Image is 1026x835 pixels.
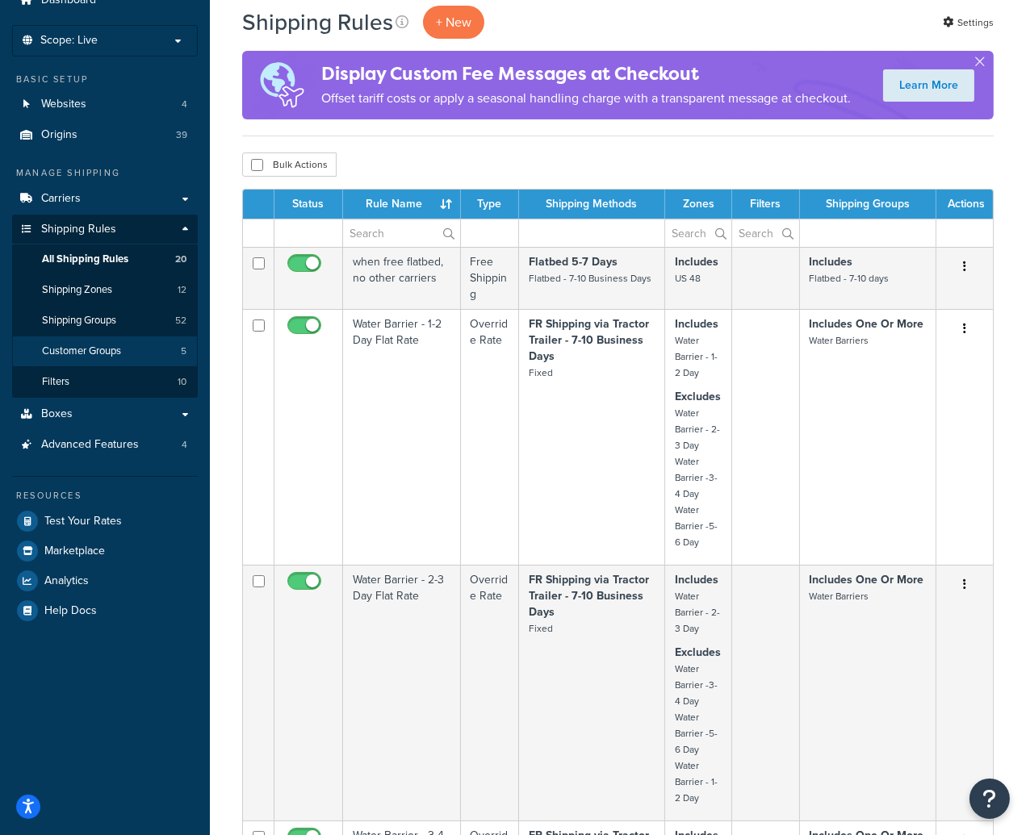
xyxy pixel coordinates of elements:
[242,6,393,38] h1: Shipping Rules
[12,399,198,429] a: Boxes
[42,253,128,266] span: All Shipping Rules
[12,166,198,180] div: Manage Shipping
[675,253,718,270] strong: Includes
[181,344,186,358] span: 5
[12,336,198,366] li: Customer Groups
[41,98,86,111] span: Websites
[529,253,618,270] strong: Flatbed 5-7 Days
[461,565,520,820] td: Override Rate
[969,779,1010,819] button: Open Resource Center
[529,365,553,380] small: Fixed
[44,515,122,528] span: Test Your Rates
[178,375,186,389] span: 10
[732,219,798,247] input: Search
[41,223,116,236] span: Shipping Rules
[665,219,731,247] input: Search
[810,271,890,286] small: Flatbed - 7-10 days
[41,192,81,206] span: Carriers
[41,438,139,452] span: Advanced Features
[12,215,198,244] a: Shipping Rules
[41,128,77,142] span: Origins
[675,315,718,332] strong: Includes
[461,190,520,219] th: Type
[936,190,993,219] th: Actions
[343,219,460,247] input: Search
[12,336,198,366] a: Customer Groups 5
[182,98,187,111] span: 4
[883,69,974,102] a: Learn More
[810,315,924,332] strong: Includes One Or More
[41,407,73,421] span: Boxes
[343,190,461,219] th: Rule Name : activate to sort column ascending
[44,574,89,588] span: Analytics
[12,73,198,86] div: Basic Setup
[12,536,198,566] a: Marketplace
[12,430,198,460] a: Advanced Features 4
[40,34,98,48] span: Scope: Live
[321,87,851,110] p: Offset tariff costs or apply a seasonal handling charge with a transparent message at checkout.
[42,344,121,358] span: Customer Groups
[675,333,718,380] small: Water Barrier - 1-2 Day
[182,438,187,452] span: 4
[12,596,198,625] a: Help Docs
[675,662,718,805] small: Water Barrier -3-4 Day Water Barrier -5-6 Day Water Barrier - 1-2 Day
[12,367,198,397] li: Filters
[42,314,116,328] span: Shipping Groups
[321,61,851,87] h4: Display Custom Fee Messages at Checkout
[44,604,97,618] span: Help Docs
[42,283,112,297] span: Shipping Zones
[12,306,198,336] li: Shipping Groups
[44,545,105,558] span: Marketplace
[519,190,665,219] th: Shipping Methods
[800,190,936,219] th: Shipping Groups
[810,253,853,270] strong: Includes
[675,406,720,549] small: Water Barrier - 2-3 Day Water Barrier -3-4 Day Water Barrier -5-6 Day
[943,11,994,34] a: Settings
[12,489,198,503] div: Resources
[175,314,186,328] span: 52
[529,621,553,636] small: Fixed
[810,333,869,348] small: Water Barriers
[343,565,461,820] td: Water Barrier - 2-3 Day Flat Rate
[12,244,198,274] a: All Shipping Rules 20
[12,120,198,150] a: Origins 39
[529,271,651,286] small: Flatbed - 7-10 Business Days
[343,309,461,565] td: Water Barrier - 1-2 Day Flat Rate
[12,184,198,214] a: Carriers
[461,309,520,565] td: Override Rate
[665,190,732,219] th: Zones
[12,507,198,536] a: Test Your Rates
[12,430,198,460] li: Advanced Features
[12,90,198,119] a: Websites 4
[810,589,869,603] small: Water Barriers
[675,571,718,588] strong: Includes
[12,566,198,595] a: Analytics
[12,215,198,399] li: Shipping Rules
[423,6,484,39] p: + New
[175,253,186,266] span: 20
[675,388,721,405] strong: Excludes
[529,571,649,620] strong: FR Shipping via Tractor Trailer - 7-10 Business Days
[810,571,924,588] strong: Includes One Or More
[12,367,198,397] a: Filters 10
[242,51,321,119] img: duties-banner-06bc72dcb5fe05cb3f9472aba00be2ae8eb53ab6f0d8bb03d382ba314ac3c341.png
[12,90,198,119] li: Websites
[529,315,649,365] strong: FR Shipping via Tractor Trailer - 7-10 Business Days
[12,244,198,274] li: All Shipping Rules
[675,644,721,661] strong: Excludes
[274,190,343,219] th: Status
[178,283,186,297] span: 12
[176,128,187,142] span: 39
[675,271,701,286] small: US 48
[732,190,799,219] th: Filters
[242,152,337,177] button: Bulk Actions
[12,306,198,336] a: Shipping Groups 52
[343,247,461,309] td: when free flatbed, no other carriers
[675,589,720,636] small: Water Barrier - 2-3 Day
[12,275,198,305] li: Shipping Zones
